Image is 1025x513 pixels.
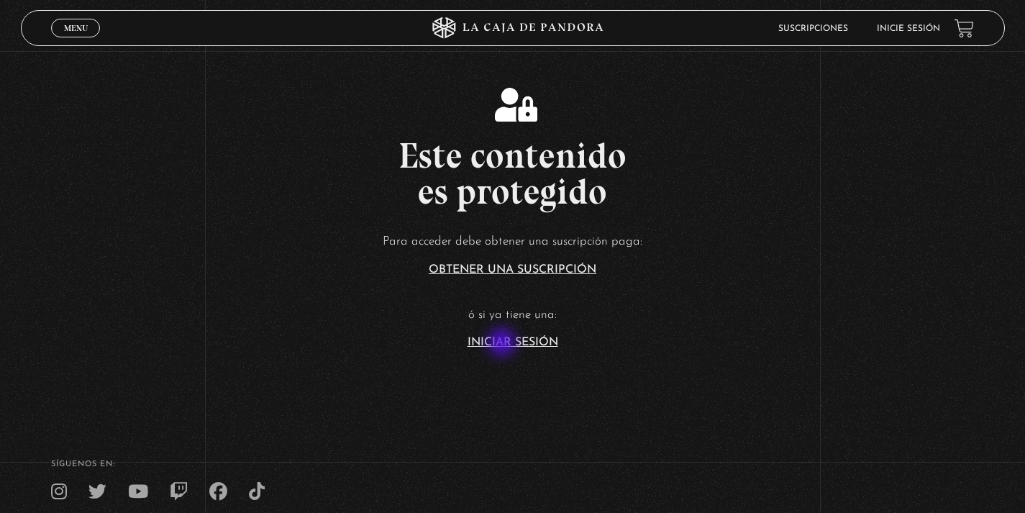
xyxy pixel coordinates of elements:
[59,36,93,46] span: Cerrar
[778,24,848,33] a: Suscripciones
[955,19,974,38] a: View your shopping cart
[51,460,974,468] h4: SÍguenos en:
[429,264,596,276] a: Obtener una suscripción
[468,337,558,348] a: Iniciar Sesión
[877,24,940,33] a: Inicie sesión
[64,24,88,32] span: Menu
